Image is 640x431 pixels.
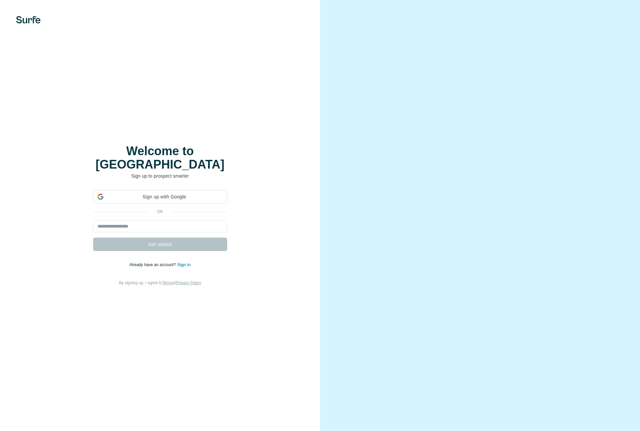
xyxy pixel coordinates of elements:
[129,262,177,267] span: Already have an account?
[93,190,227,203] div: Sign up with Google
[93,173,227,179] p: Sign up to prospect smarter
[163,281,174,285] a: Terms
[16,16,41,23] img: Surfe's logo
[149,209,171,215] p: or
[119,281,201,285] span: By signing up, I agree to &
[106,193,223,200] span: Sign up with Google
[177,262,191,267] a: Sign in
[176,281,201,285] a: Privacy Policy
[93,144,227,171] h1: Welcome to [GEOGRAPHIC_DATA]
